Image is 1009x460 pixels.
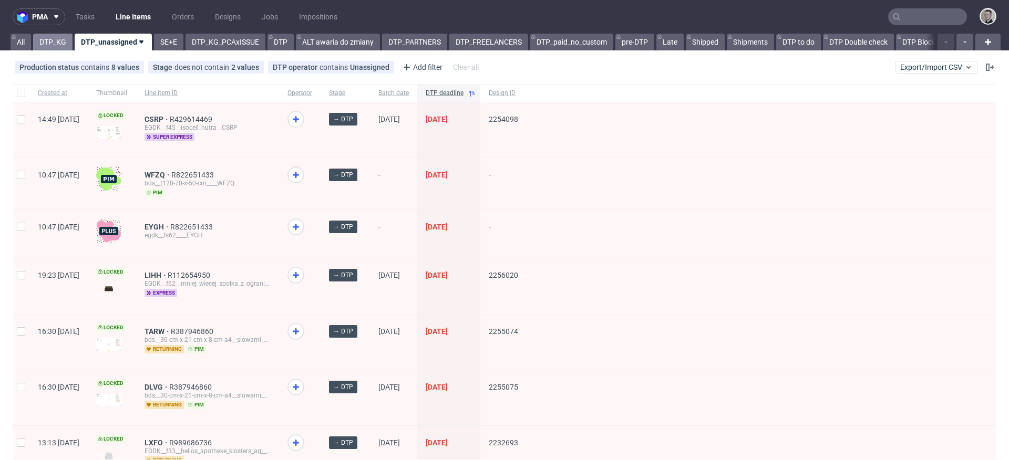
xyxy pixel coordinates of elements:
img: version_two_editor_design.png [96,127,121,139]
span: super express [145,133,194,141]
span: Locked [96,111,126,120]
div: egdk__fs62____EYGH [145,231,271,239]
span: [DATE] [426,171,448,179]
span: contains [81,63,111,71]
a: DTP Blocked [896,34,950,50]
span: → DTP [333,382,353,392]
a: DTP to do [776,34,821,50]
div: bds__30-cm-x-21-cm-x-8-cm-a4__slowami_com_amanda_pniewska__TARW [145,336,271,344]
a: ALT awaria do zmiany [296,34,380,50]
span: [DATE] [378,327,400,336]
span: returning [145,401,184,409]
span: [DATE] [378,383,400,391]
span: - [489,171,518,197]
a: Line Items [109,8,157,25]
a: R989686736 [169,438,214,447]
a: LIHH [145,271,168,279]
span: → DTP [333,170,353,180]
div: Add filter [398,59,445,76]
a: DTP [267,34,294,50]
a: DTP_paid_no_custom [530,34,613,50]
span: Design ID [489,89,518,98]
span: DTP deadline [426,89,464,98]
a: Shipped [686,34,725,50]
a: Late [656,34,684,50]
span: 2255075 [489,383,518,391]
span: Locked [96,435,126,443]
span: R387946860 [171,327,215,336]
div: bds__30-cm-x-21-cm-x-8-cm-a4__slowami_com_amanda_pniewska__DLVG [145,391,271,400]
a: All [11,34,31,50]
span: Locked [96,379,126,388]
button: pma [13,8,65,25]
span: [DATE] [426,438,448,447]
img: version_two_editor_design.png [96,338,121,351]
span: Locked [96,323,126,332]
a: Shipments [727,34,774,50]
a: R429614469 [170,115,214,123]
span: EYGH [145,223,170,231]
a: DLVG [145,383,169,391]
span: [DATE] [426,223,448,231]
div: Clear all [451,60,481,75]
a: WFZQ [145,171,171,179]
span: [DATE] [378,271,400,279]
span: pim [145,189,164,197]
span: 10:47 [DATE] [38,171,79,179]
img: Krystian Gaza [981,9,995,24]
a: Tasks [69,8,101,25]
span: - [378,223,409,245]
span: does not contain [174,63,231,71]
img: plus-icon.676465ae8f3a83198b3f.png [96,218,121,244]
a: Designs [209,8,247,25]
a: DTP_unassigned [75,34,152,50]
span: Line item ID [145,89,271,98]
a: Jobs [255,8,284,25]
span: → DTP [333,222,353,232]
span: Export/Import CSV [900,63,973,71]
span: 13:13 [DATE] [38,438,79,447]
span: Stage [153,63,174,71]
span: 14:49 [DATE] [38,115,79,123]
span: - [378,171,409,197]
span: → DTP [333,270,353,280]
span: [DATE] [426,115,448,123]
span: 2255074 [489,327,518,336]
span: DTP operator [273,63,320,71]
span: Created at [38,89,79,98]
a: DTP Double check [823,34,894,50]
span: pim [186,345,206,353]
a: Impositions [293,8,344,25]
a: R387946860 [169,383,214,391]
a: LXFO [145,438,169,447]
span: [DATE] [426,383,448,391]
span: 2232693 [489,438,518,447]
img: version_two_editor_design.png [96,394,121,406]
span: pim [186,401,206,409]
span: 10:47 [DATE] [38,223,79,231]
span: [DATE] [378,115,400,123]
span: Thumbnail [96,89,128,98]
a: DTP_KG [33,34,73,50]
span: 2256020 [489,271,518,279]
a: SE+E [154,34,183,50]
a: R822651433 [170,223,215,231]
a: TARW [145,327,171,336]
img: wHgJFi1I6lmhQAAAABJRU5ErkJggg== [96,166,121,192]
a: CSRP [145,115,170,123]
a: DTP_FREELANCERS [449,34,528,50]
span: - [489,223,518,245]
div: EGDK__f33__helios_apotheke_klosters_ag__LXFO [145,447,271,455]
button: Export/Import CSV [895,61,977,74]
img: version_two_editor_design [96,281,121,296]
span: Batch date [378,89,409,98]
a: R112654950 [168,271,212,279]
